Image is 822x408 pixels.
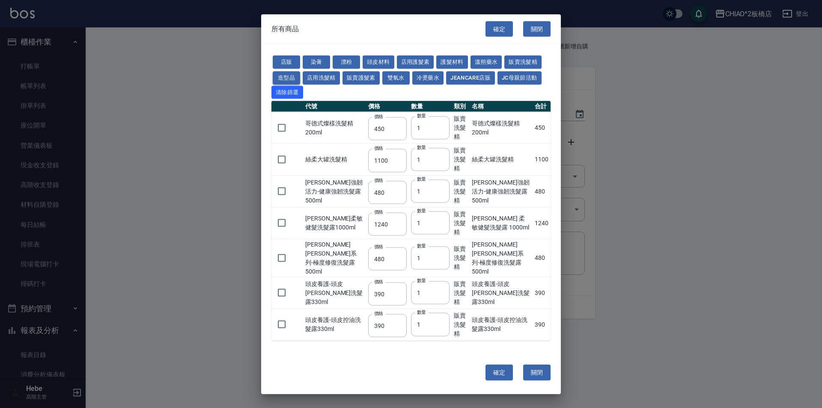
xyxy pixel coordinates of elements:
[533,277,551,309] td: 390
[452,207,470,239] td: 販賣洗髮精
[452,112,470,143] td: 販賣洗髮精
[470,277,533,309] td: 頭皮養護-頭皮[PERSON_NAME]洗髮露330ml
[273,56,300,69] button: 店販
[485,365,513,381] button: 確定
[470,309,533,340] td: 頭皮養護-頭皮控油洗髮露330ml
[523,365,551,381] button: 關閉
[446,71,495,84] button: JeanCare店販
[342,71,380,84] button: 販賣護髮素
[363,56,394,69] button: 頭皮材料
[452,176,470,207] td: 販賣洗髮精
[417,242,426,249] label: 數量
[273,71,300,84] button: 造型品
[417,144,426,150] label: 數量
[417,309,426,316] label: 數量
[452,143,470,175] td: 販賣洗髮精
[374,310,383,316] label: 價格
[366,101,409,112] th: 價格
[523,21,551,37] button: 關閉
[271,86,303,99] button: 清除篩選
[417,208,426,214] label: 數量
[471,56,502,69] button: 溫朔藥水
[303,309,366,340] td: 頭皮養護-頭皮控油洗髮露330ml
[374,244,383,250] label: 價格
[303,277,366,309] td: 頭皮養護-頭皮[PERSON_NAME]洗髮露330ml
[452,277,470,309] td: 販賣洗髮精
[382,71,410,84] button: 雙氧水
[452,309,470,340] td: 販賣洗髮精
[374,208,383,215] label: 價格
[303,112,366,143] td: 哥德式燦樣洗髮精200ml
[374,177,383,183] label: 價格
[333,56,360,69] button: 漂粉
[485,21,513,37] button: 確定
[303,176,366,207] td: [PERSON_NAME]強韌活力-健康強韌洗髮露500ml
[470,239,533,277] td: [PERSON_NAME][PERSON_NAME]系列-極度修復洗髮露500ml
[452,239,470,277] td: 販賣洗髮精
[397,56,434,69] button: 店用護髮素
[452,101,470,112] th: 類別
[417,112,426,119] label: 數量
[533,112,551,143] td: 450
[417,277,426,284] label: 數量
[470,112,533,143] td: 哥德式燦樣洗髮精200ml
[409,101,452,112] th: 數量
[303,239,366,277] td: [PERSON_NAME][PERSON_NAME]系列-極度修復洗髮露500ml
[533,207,551,239] td: 1240
[374,113,383,120] label: 價格
[303,207,366,239] td: [PERSON_NAME]柔敏健髮洗髮露1000ml
[303,101,366,112] th: 代號
[470,207,533,239] td: [PERSON_NAME] 柔敏健髮洗髮露 1000ml
[436,56,468,69] button: 護髮材料
[271,24,299,33] span: 所有商品
[374,145,383,152] label: 價格
[412,71,444,84] button: 冷燙藥水
[533,101,551,112] th: 合計
[470,143,533,175] td: 絲柔大罐洗髮精
[303,143,366,175] td: 絲柔大罐洗髮精
[533,239,551,277] td: 480
[497,71,542,84] button: JC母親節活動
[470,176,533,207] td: [PERSON_NAME]強韌活力-健康強韌洗髮露500ml
[303,56,330,69] button: 染膏
[417,176,426,182] label: 數量
[533,309,551,340] td: 390
[470,101,533,112] th: 名稱
[504,56,542,69] button: 販賣洗髮精
[374,278,383,285] label: 價格
[533,143,551,175] td: 1100
[303,71,340,84] button: 店用洗髮精
[533,176,551,207] td: 480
